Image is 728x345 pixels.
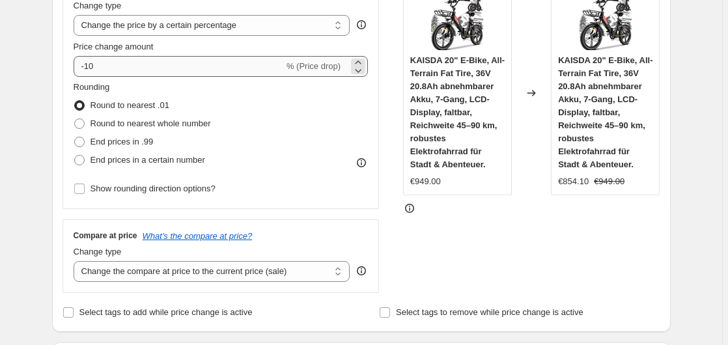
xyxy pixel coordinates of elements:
h3: Compare at price [74,230,137,241]
span: End prices in a certain number [91,155,205,165]
div: help [355,264,368,277]
span: KAISDA 20" E-Bike, All-Terrain Fat Tire, 36V 20.8Ah abnehmbarer Akku, 7-Gang, LCD-Display, faltba... [410,55,505,169]
span: End prices in .99 [91,137,154,146]
span: Price change amount [74,42,154,51]
span: Change type [74,247,122,256]
span: Select tags to add while price change is active [79,307,253,317]
span: Round to nearest .01 [91,100,169,110]
span: Change type [74,1,122,10]
div: €949.00 [410,175,441,188]
span: KAISDA 20" E-Bike, All-Terrain Fat Tire, 36V 20.8Ah abnehmbarer Akku, 7-Gang, LCD-Display, faltba... [558,55,652,169]
div: help [355,18,368,31]
button: What's the compare at price? [143,231,253,241]
span: Rounding [74,82,110,92]
span: Round to nearest whole number [91,118,211,128]
span: Show rounding direction options? [91,184,216,193]
span: Select tags to remove while price change is active [396,307,583,317]
strike: €949.00 [594,175,624,188]
div: €854.10 [558,175,589,188]
input: -15 [74,56,284,77]
span: % (Price drop) [287,61,341,71]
